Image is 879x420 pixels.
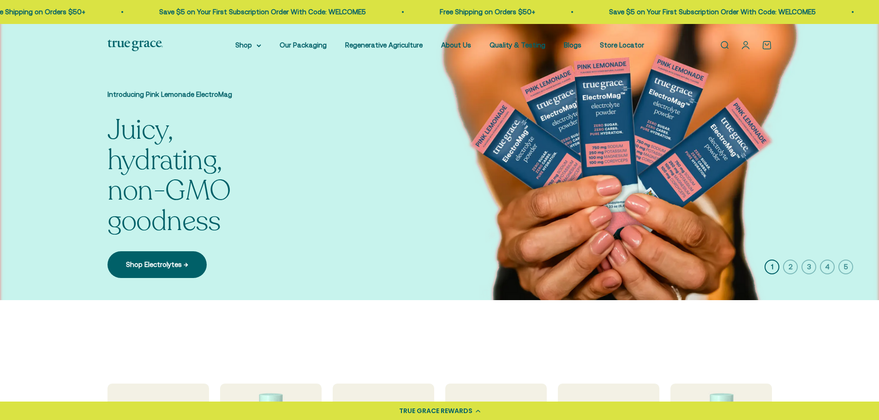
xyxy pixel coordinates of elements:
a: Our Packaging [280,41,327,49]
a: Quality & Testing [490,41,545,49]
a: Regenerative Agriculture [345,41,423,49]
div: TRUE GRACE REWARDS [399,406,472,416]
button: 1 [765,260,779,274]
split-lines: Juicy, hydrating, non-GMO goodness [108,111,231,240]
a: Free Shipping on Orders $50+ [436,8,531,16]
button: 5 [838,260,853,274]
summary: Shop [235,40,261,51]
button: 2 [783,260,798,274]
a: About Us [441,41,471,49]
a: Store Locator [600,41,644,49]
p: Save $5 on Your First Subscription Order With Code: WELCOME5 [605,6,812,18]
p: Save $5 on Your First Subscription Order With Code: WELCOME5 [155,6,362,18]
a: Shop Electrolytes → [108,251,207,278]
a: Blogs [564,41,581,49]
p: Introducing Pink Lemonade ElectroMag [108,89,292,100]
button: 4 [820,260,835,274]
button: 3 [801,260,816,274]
